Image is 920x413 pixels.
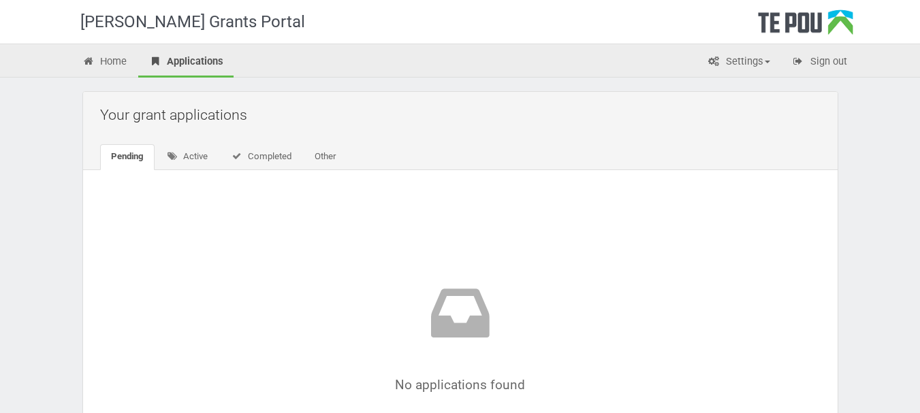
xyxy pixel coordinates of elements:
a: Settings [697,48,780,78]
div: Te Pou Logo [758,10,853,44]
a: Home [72,48,138,78]
a: Pending [100,144,155,170]
div: No applications found [141,279,780,392]
a: Applications [138,48,234,78]
a: Other [304,144,347,170]
a: Sign out [782,48,857,78]
a: Completed [220,144,302,170]
a: Active [156,144,219,170]
h2: Your grant applications [100,99,827,131]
